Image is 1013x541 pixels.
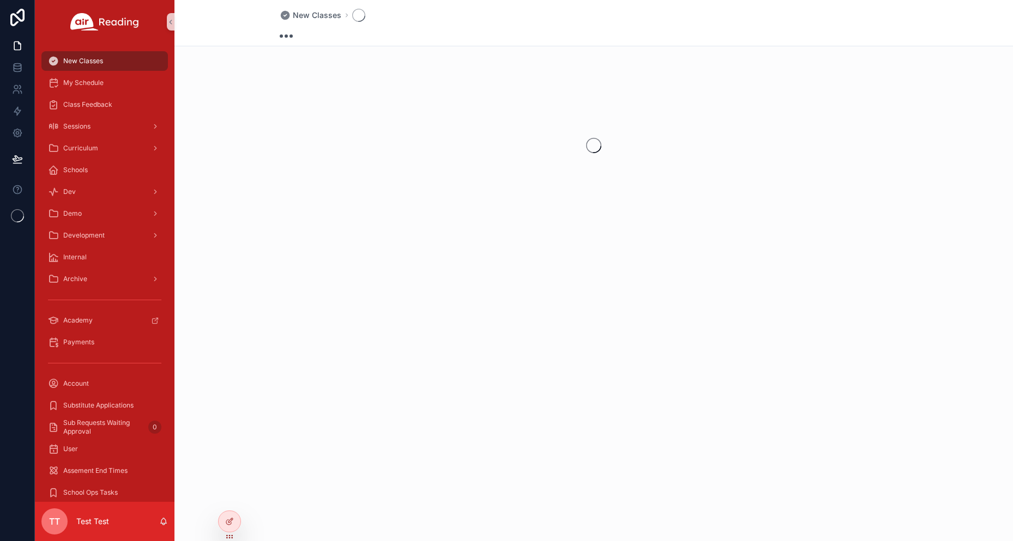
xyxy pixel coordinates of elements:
[63,122,91,131] span: Sessions
[63,231,105,240] span: Development
[63,144,98,153] span: Curriculum
[70,13,139,31] img: App logo
[41,95,168,114] a: Class Feedback
[41,51,168,71] a: New Classes
[41,73,168,93] a: My Schedule
[41,269,168,289] a: Archive
[41,332,168,352] a: Payments
[63,466,128,475] span: Assement End Times
[41,204,168,223] a: Demo
[63,379,89,388] span: Account
[63,488,118,497] span: School Ops Tasks
[41,160,168,180] a: Schools
[280,10,341,21] a: New Classes
[63,187,76,196] span: Dev
[63,418,144,436] span: Sub Requests Waiting Approval
[41,417,168,437] a: Sub Requests Waiting Approval0
[63,100,112,109] span: Class Feedback
[41,461,168,481] a: Assement End Times
[41,226,168,245] a: Development
[41,396,168,415] a: Substitute Applications
[41,138,168,158] a: Curriculum
[41,247,168,267] a: Internal
[63,338,94,347] span: Payments
[63,57,103,65] span: New Classes
[76,516,109,527] p: Test Test
[41,483,168,502] a: School Ops Tasks
[63,253,87,262] span: Internal
[63,401,134,410] span: Substitute Applications
[63,78,104,87] span: My Schedule
[41,439,168,459] a: User
[63,275,87,283] span: Archive
[41,182,168,202] a: Dev
[63,209,82,218] span: Demo
[49,515,60,528] span: TT
[63,166,88,174] span: Schools
[41,311,168,330] a: Academy
[63,316,93,325] span: Academy
[63,445,78,453] span: User
[293,10,341,21] span: New Classes
[41,117,168,136] a: Sessions
[41,374,168,393] a: Account
[148,421,161,434] div: 0
[35,44,174,502] div: scrollable content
